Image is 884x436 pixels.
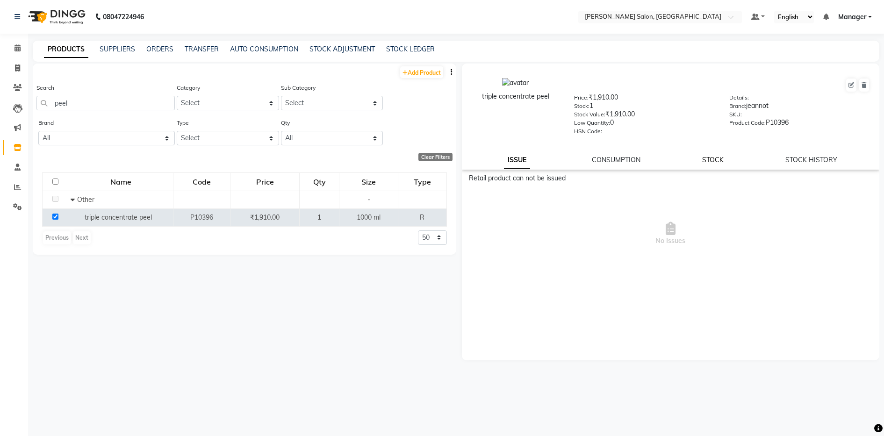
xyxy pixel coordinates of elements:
[702,156,724,164] a: STOCK
[77,195,94,204] span: Other
[177,119,189,127] label: Type
[574,110,605,119] label: Stock Value:
[300,173,338,190] div: Qty
[38,119,54,127] label: Brand
[367,195,370,204] span: -
[250,213,280,222] span: ₹1,910.00
[729,118,870,131] div: P10396
[185,45,219,53] a: TRANSFER
[574,93,589,102] label: Price:
[100,45,135,53] a: SUPPLIERS
[729,101,870,114] div: jeannot
[36,84,54,92] label: Search
[469,187,873,280] span: No Issues
[177,84,200,92] label: Category
[471,92,561,101] div: triple concentrate peel
[340,173,397,190] div: Size
[357,213,381,222] span: 1000 ml
[574,93,715,106] div: ₹1,910.00
[574,119,610,127] label: Low Quantity:
[592,156,640,164] a: CONSUMPTION
[69,173,172,190] div: Name
[729,93,749,102] label: Details:
[44,41,88,58] a: PRODUCTS
[469,173,873,183] div: Retail product can not be issued
[386,45,435,53] a: STOCK LEDGER
[103,4,144,30] b: 08047224946
[504,152,530,169] a: ISSUE
[309,45,375,53] a: STOCK ADJUSTMENT
[231,173,299,190] div: Price
[574,109,715,122] div: ₹1,910.00
[574,118,715,131] div: 0
[281,84,316,92] label: Sub Category
[174,173,230,190] div: Code
[418,153,453,161] div: Clear Filters
[85,213,152,222] span: triple concentrate peel
[574,102,589,110] label: Stock:
[230,45,298,53] a: AUTO CONSUMPTION
[24,4,88,30] img: logo
[420,213,424,222] span: R
[838,12,866,22] span: Manager
[400,66,443,78] a: Add Product
[574,127,602,136] label: HSN Code:
[574,101,715,114] div: 1
[729,110,742,119] label: SKU:
[146,45,173,53] a: ORDERS
[729,119,766,127] label: Product Code:
[729,102,746,110] label: Brand:
[502,78,529,88] img: avatar
[399,173,446,190] div: Type
[785,156,837,164] a: STOCK HISTORY
[281,119,290,127] label: Qty
[190,213,213,222] span: P10396
[36,96,175,110] input: Search by product name or code
[317,213,321,222] span: 1
[71,195,77,204] span: Collapse Row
